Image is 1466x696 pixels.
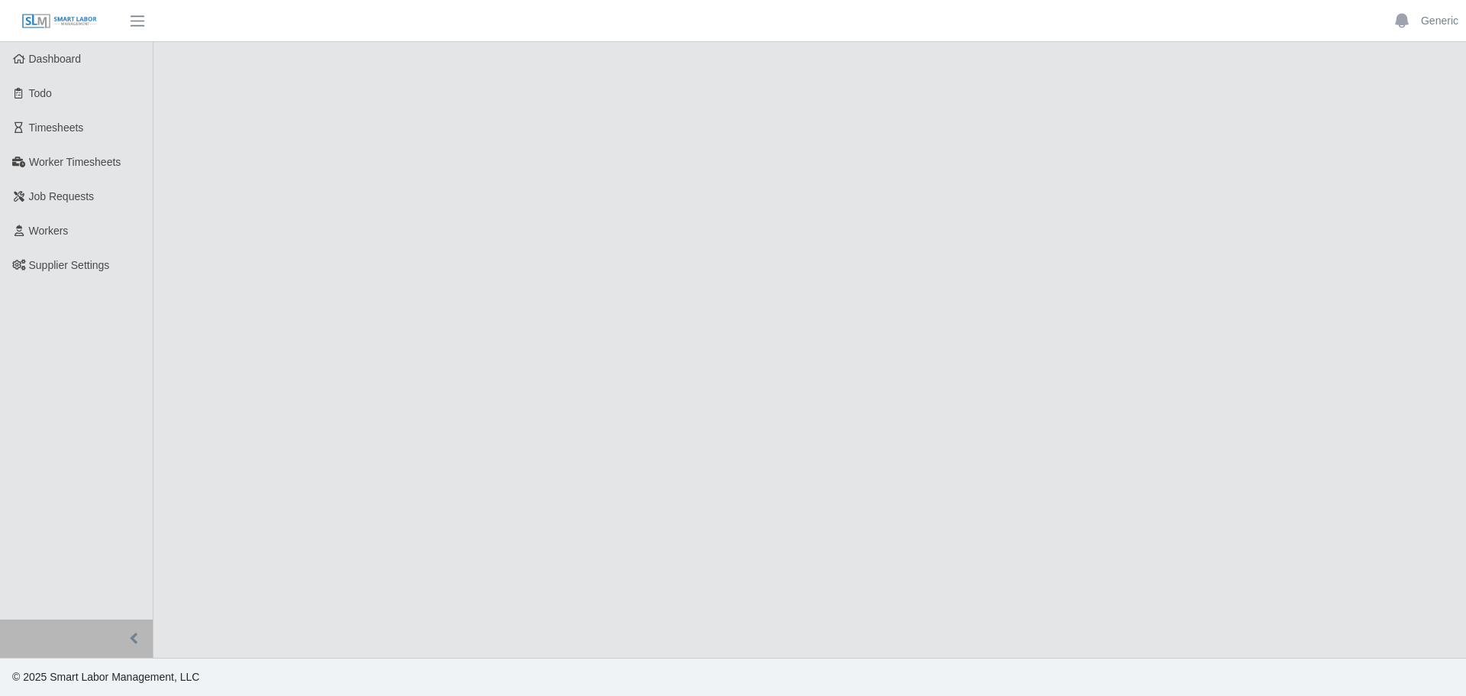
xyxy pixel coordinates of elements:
[21,13,98,30] img: SLM Logo
[29,156,121,168] span: Worker Timesheets
[12,671,199,683] span: © 2025 Smart Labor Management, LLC
[29,259,110,271] span: Supplier Settings
[29,53,82,65] span: Dashboard
[1421,13,1458,29] a: Generic
[29,87,52,99] span: Todo
[29,225,69,237] span: Workers
[29,190,95,202] span: Job Requests
[29,121,84,134] span: Timesheets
